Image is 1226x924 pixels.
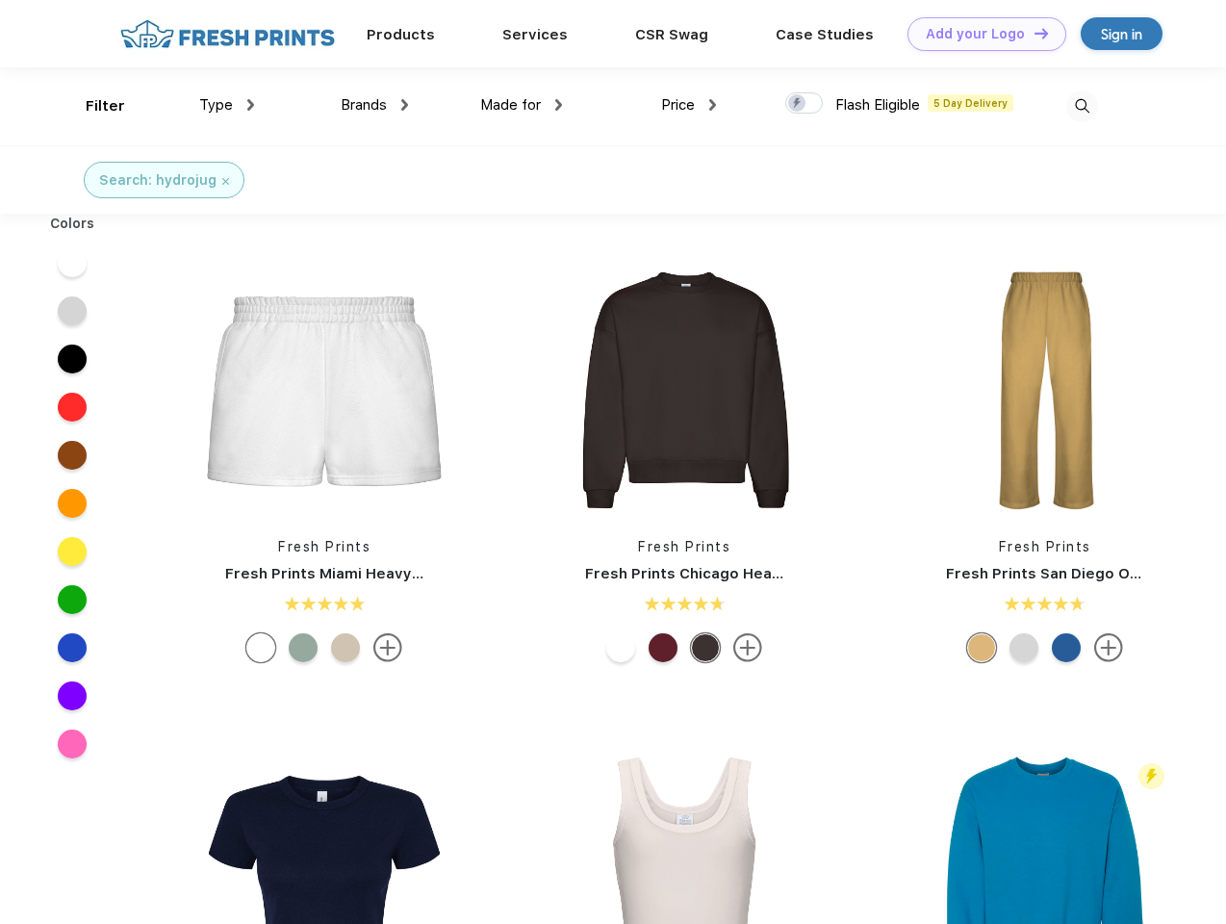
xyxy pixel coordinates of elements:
img: more.svg [373,633,402,662]
div: White [246,633,275,662]
a: Sign in [1081,17,1162,50]
img: DT [1034,28,1048,38]
a: Fresh Prints [638,539,730,554]
div: Dark Chocolate mto [691,633,720,662]
a: Fresh Prints [278,539,370,554]
a: Fresh Prints [999,539,1091,554]
img: flash_active_toggle.svg [1138,763,1164,789]
span: Brands [341,96,387,114]
img: dropdown.png [555,99,562,111]
img: dropdown.png [401,99,408,111]
div: Add your Logo [926,26,1025,42]
div: Sign in [1101,23,1142,45]
div: White [606,633,635,662]
div: Crimson Red mto [649,633,677,662]
img: desktop_search.svg [1066,90,1098,122]
span: 5 Day Delivery [928,94,1013,112]
div: Sand mto [331,633,360,662]
div: Colors [36,214,110,234]
div: Royal Blue mto [1052,633,1081,662]
img: func=resize&h=266 [917,262,1173,518]
img: more.svg [1094,633,1123,662]
a: Fresh Prints Miami Heavyweight Shorts [225,565,516,582]
div: Filter [86,95,125,117]
a: Products [367,26,435,43]
img: filter_cancel.svg [222,178,229,185]
div: Bahama Yellow mto [967,633,996,662]
span: Type [199,96,233,114]
span: Price [661,96,695,114]
a: Fresh Prints Chicago Heavyweight Crewneck [585,565,917,582]
img: dropdown.png [247,99,254,111]
img: func=resize&h=266 [196,262,452,518]
span: Flash Eligible [835,96,920,114]
img: fo%20logo%202.webp [115,17,341,51]
div: Ash Grey [1009,633,1038,662]
div: Sage Green mto [289,633,318,662]
span: Made for [480,96,541,114]
img: func=resize&h=266 [556,262,812,518]
img: dropdown.png [709,99,716,111]
img: more.svg [733,633,762,662]
div: Search: hydrojug [99,170,217,191]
